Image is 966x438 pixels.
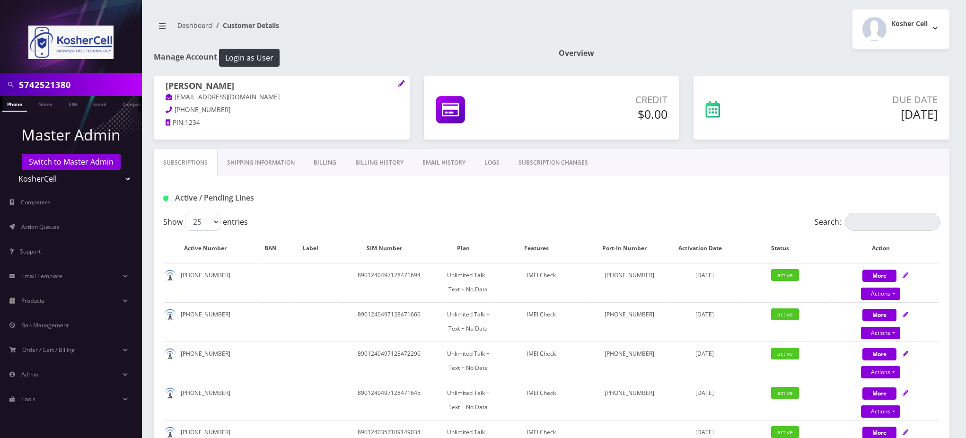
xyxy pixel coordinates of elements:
[337,342,441,380] td: 8901240497128472296
[588,381,671,419] td: [PHONE_NUMBER]
[164,235,256,262] th: Active Number: activate to sort column ascending
[695,310,714,318] span: [DATE]
[20,247,41,255] span: Support
[861,366,900,378] a: Actions
[815,213,940,231] label: Search:
[219,49,280,67] button: Login as User
[862,270,896,282] button: More
[295,235,336,262] th: Label: activate to sort column ascending
[771,348,799,359] span: active
[19,76,140,94] input: Search in Company
[337,302,441,341] td: 8901240497128471660
[164,387,176,399] img: default.png
[164,309,176,321] img: default.png
[588,263,671,301] td: [PHONE_NUMBER]
[442,302,495,341] td: Unlimited Talk + Text + No Data
[832,235,939,262] th: Action: activate to sort column ascending
[771,269,799,281] span: active
[845,213,940,231] input: Search:
[164,381,256,419] td: [PHONE_NUMBER]
[475,149,509,176] a: LOGS
[695,350,714,358] span: [DATE]
[788,93,938,107] p: Due Date
[163,193,413,202] h1: Active / Pending Lines
[2,96,27,112] a: Phone
[337,263,441,301] td: 8901240497128471694
[212,20,279,30] li: Customer Details
[154,49,544,67] h1: Manage Account
[163,213,248,231] label: Show entries
[771,387,799,399] span: active
[21,198,51,206] span: Companies
[28,26,114,59] img: KosherCell
[154,149,218,176] a: Subscriptions
[21,370,38,378] span: Admin
[304,149,346,176] a: Billing
[164,263,256,301] td: [PHONE_NUMBER]
[588,235,671,262] th: Port-In Number: activate to sort column ascending
[177,21,212,30] a: Dashboard
[695,389,714,397] span: [DATE]
[21,321,69,329] span: Ban Management
[695,271,714,279] span: [DATE]
[509,149,597,176] a: SUBSCRIPTION CHANGES
[442,263,495,301] td: Unlimited Talk + Text + No Data
[861,288,900,300] a: Actions
[166,93,280,102] a: [EMAIL_ADDRESS][DOMAIN_NAME]
[771,426,799,438] span: active
[891,20,928,28] h2: Kosher Cell
[337,235,441,262] th: SIM Number: activate to sort column ascending
[861,405,900,418] a: Actions
[21,272,62,280] span: Email Template
[22,346,75,354] span: Order / Cart / Billing
[559,49,949,58] h1: Overview
[442,342,495,380] td: Unlimited Talk + Text + No Data
[337,381,441,419] td: 8901240497128471645
[495,268,587,282] div: IMEI Check
[862,309,896,321] button: More
[163,196,168,201] img: Active / Pending Lines
[346,149,413,176] a: Billing History
[118,96,149,111] a: Company
[538,107,668,121] h5: $0.00
[862,387,896,400] button: More
[185,213,220,231] select: Showentries
[442,235,495,262] th: Plan: activate to sort column ascending
[22,154,121,170] a: Switch to Master Admin
[34,96,57,111] a: Name
[175,105,230,114] span: [PHONE_NUMBER]
[154,16,544,43] nav: breadcrumb
[164,348,176,360] img: default.png
[538,93,668,107] p: Credit
[739,235,831,262] th: Status: activate to sort column ascending
[495,307,587,322] div: IMEI Check
[413,149,475,176] a: EMAIL HISTORY
[185,118,200,127] span: 1234
[166,118,185,128] a: PIN:
[217,52,280,62] a: Login as User
[21,395,35,403] span: Tools
[495,347,587,361] div: IMEI Check
[64,96,82,111] a: SIM
[695,428,714,436] span: [DATE]
[88,96,111,111] a: Email
[862,348,896,360] button: More
[788,107,938,121] h5: [DATE]
[164,342,256,380] td: [PHONE_NUMBER]
[495,386,587,400] div: IMEI Check
[218,149,304,176] a: Shipping Information
[442,381,495,419] td: Unlimited Talk + Text + No Data
[164,302,256,341] td: [PHONE_NUMBER]
[166,81,398,92] h1: [PERSON_NAME]
[771,308,799,320] span: active
[588,342,671,380] td: [PHONE_NUMBER]
[861,327,900,339] a: Actions
[21,223,60,231] span: Action Queues
[588,302,671,341] td: [PHONE_NUMBER]
[671,235,738,262] th: Activation Date: activate to sort column ascending
[164,270,176,281] img: default.png
[21,297,44,305] span: Products
[257,235,294,262] th: BAN: activate to sort column ascending
[852,9,949,49] button: Kosher Cell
